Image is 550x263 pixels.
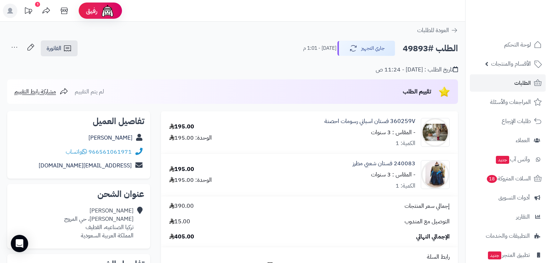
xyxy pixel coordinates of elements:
a: السلات المتروكة18 [470,170,546,187]
span: العملاء [516,135,530,145]
img: logo-2.png [501,6,543,21]
a: العودة للطلبات [417,26,458,35]
a: تحديثات المنصة [19,4,37,20]
a: [EMAIL_ADDRESS][DOMAIN_NAME] [39,161,132,170]
span: جديد [496,156,509,164]
span: جديد [488,251,501,259]
button: جاري التجهيز [337,41,395,56]
span: الإجمالي النهائي [416,233,450,241]
div: الكمية: 1 [396,182,415,190]
span: الأقسام والمنتجات [491,59,531,69]
small: - المقاس : 3 سنوات [371,128,415,137]
a: وآتس آبجديد [470,151,546,168]
div: الوحدة: 195.00 [169,176,212,184]
a: طلبات الإرجاع [470,113,546,130]
img: 1729349628-_DSC2743zz-90x90.jpg [421,118,449,147]
span: لم يتم التقييم [75,87,104,96]
span: لوحة التحكم [504,40,531,50]
span: الفاتورة [47,44,61,53]
div: [PERSON_NAME] [PERSON_NAME]، حي المروج تركيا الصناعيه، القطيف المملكة العربية السعودية [64,207,134,240]
img: ai-face.png [100,4,115,18]
a: العملاء [470,132,546,149]
div: 195.00 [169,123,194,131]
span: تطبيق المتجر [487,250,530,260]
small: - المقاس : 3 سنوات [371,170,415,179]
a: مشاركة رابط التقييم [14,87,68,96]
span: أدوات التسويق [498,193,530,203]
span: التطبيقات والخدمات [486,231,530,241]
a: لوحة التحكم [470,36,546,53]
div: الوحدة: 195.00 [169,134,212,142]
span: مشاركة رابط التقييم [14,87,56,96]
a: الفاتورة [41,40,78,56]
span: التوصيل مع المندوب [405,218,450,226]
h2: عنوان الشحن [13,190,144,198]
a: واتساب [66,148,87,156]
div: Open Intercom Messenger [11,235,28,252]
small: [DATE] - 1:01 م [303,45,336,52]
h2: تفاصيل العميل [13,117,144,126]
a: 966561061971 [88,148,132,156]
span: تقييم الطلب [403,87,431,96]
span: إجمالي سعر المنتجات [405,202,450,210]
span: 15.00 [169,218,190,226]
span: 405.00 [169,233,194,241]
img: 1737473359-Screenshot_%D9%A2%D9%A0%D9%A2%D9%A5%D9%A0%D9%A1%D9%A2%D9%A1_%D9%A1%D9%A8%D9%A2%D9%A7%D... [421,160,449,189]
span: التقارير [516,212,530,222]
a: التطبيقات والخدمات [470,227,546,245]
div: الكمية: 1 [396,139,415,148]
span: 18 [486,175,498,183]
a: 360259V فستان اسباني رسومات احصنة [324,117,415,126]
span: طلبات الإرجاع [502,116,531,126]
a: الطلبات [470,74,546,92]
div: 195.00 [169,165,194,174]
span: 390.00 [169,202,194,210]
h2: الطلب #49893 [403,41,458,56]
span: وآتس آب [495,154,530,165]
span: الطلبات [514,78,531,88]
div: 1 [35,2,40,7]
a: 240083 فستان شعبي مطرز [353,159,415,168]
a: المراجعات والأسئلة [470,93,546,111]
span: السلات المتروكة [486,174,531,184]
a: أدوات التسويق [470,189,546,206]
span: رفيق [86,6,97,15]
a: [PERSON_NAME] [88,133,132,142]
span: العودة للطلبات [417,26,449,35]
div: تاريخ الطلب : [DATE] - 11:24 ص [376,66,458,74]
span: المراجعات والأسئلة [490,97,531,107]
a: التقارير [470,208,546,225]
div: رابط السلة [164,253,455,261]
